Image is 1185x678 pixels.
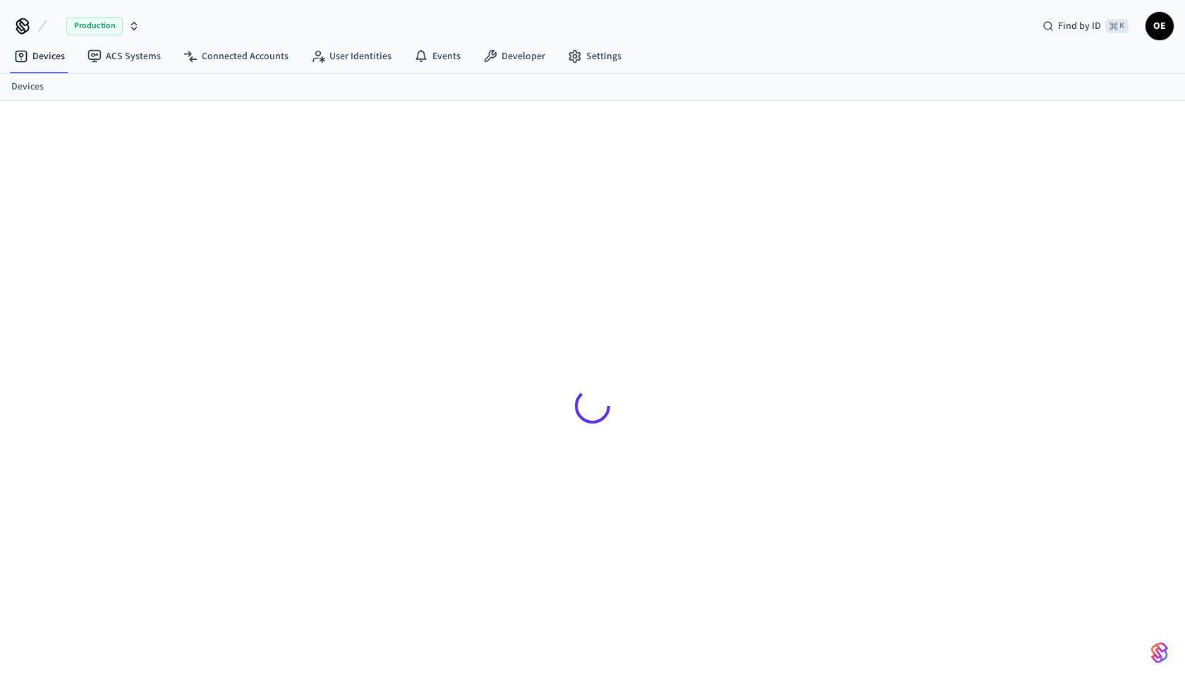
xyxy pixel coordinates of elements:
a: Settings [557,44,633,69]
a: Developer [472,44,557,69]
a: Events [403,44,472,69]
img: SeamLogoGradient.69752ec5.svg [1151,641,1168,664]
a: Devices [3,44,76,69]
a: Devices [11,80,44,94]
a: ACS Systems [76,44,172,69]
div: Find by ID⌘ K [1031,13,1140,39]
a: User Identities [300,44,403,69]
span: ⌘ K [1105,19,1129,33]
span: Find by ID [1058,19,1101,33]
button: OE [1145,12,1174,40]
span: OE [1147,13,1172,39]
span: Production [66,17,123,35]
a: Connected Accounts [172,44,300,69]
